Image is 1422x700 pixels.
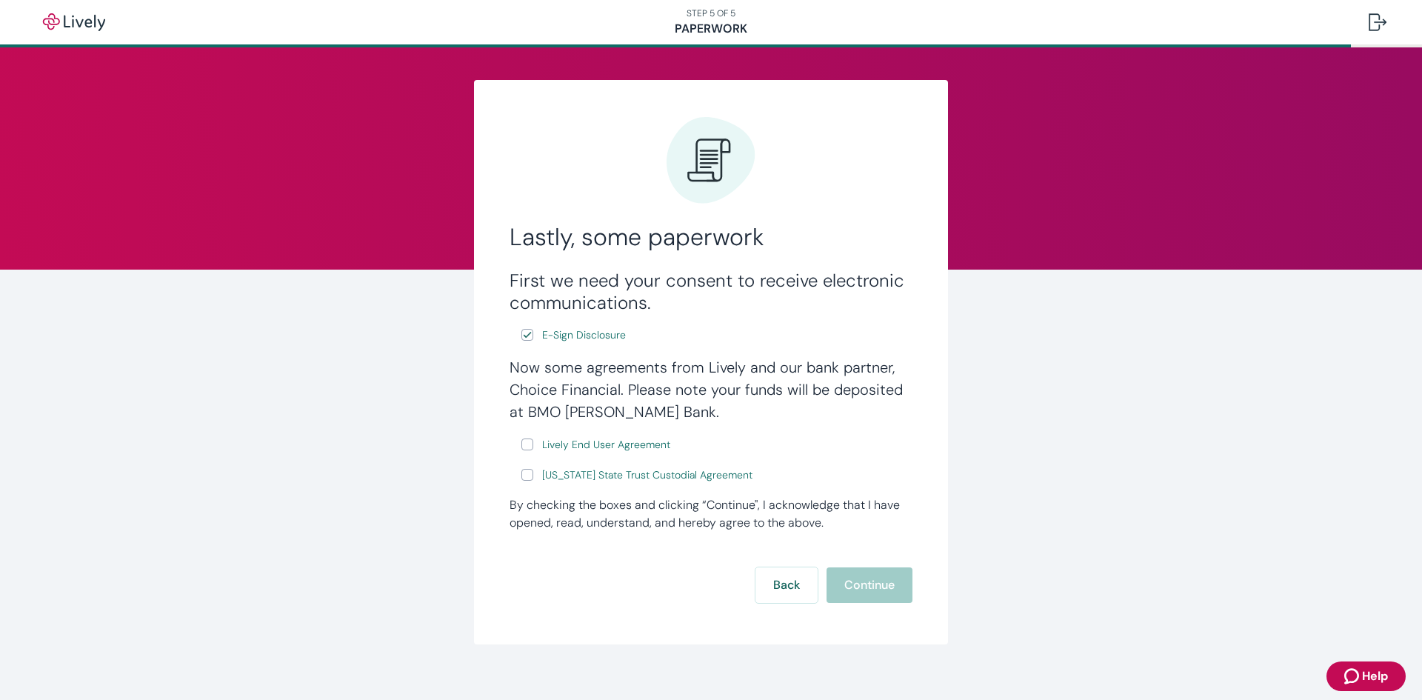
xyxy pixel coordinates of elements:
button: Back [755,567,818,603]
a: e-sign disclosure document [539,466,755,484]
span: [US_STATE] State Trust Custodial Agreement [542,467,752,483]
a: e-sign disclosure document [539,326,629,344]
span: E-Sign Disclosure [542,327,626,343]
span: Help [1362,667,1388,685]
h4: Now some agreements from Lively and our bank partner, Choice Financial. Please note your funds wi... [510,356,912,423]
img: Lively [33,13,116,31]
h3: First we need your consent to receive electronic communications. [510,270,912,314]
div: By checking the boxes and clicking “Continue", I acknowledge that I have opened, read, understand... [510,496,912,532]
svg: Zendesk support icon [1344,667,1362,685]
span: Lively End User Agreement [542,437,670,453]
button: Log out [1357,4,1398,40]
a: e-sign disclosure document [539,436,673,454]
button: Zendesk support iconHelp [1326,661,1406,691]
h2: Lastly, some paperwork [510,222,912,252]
